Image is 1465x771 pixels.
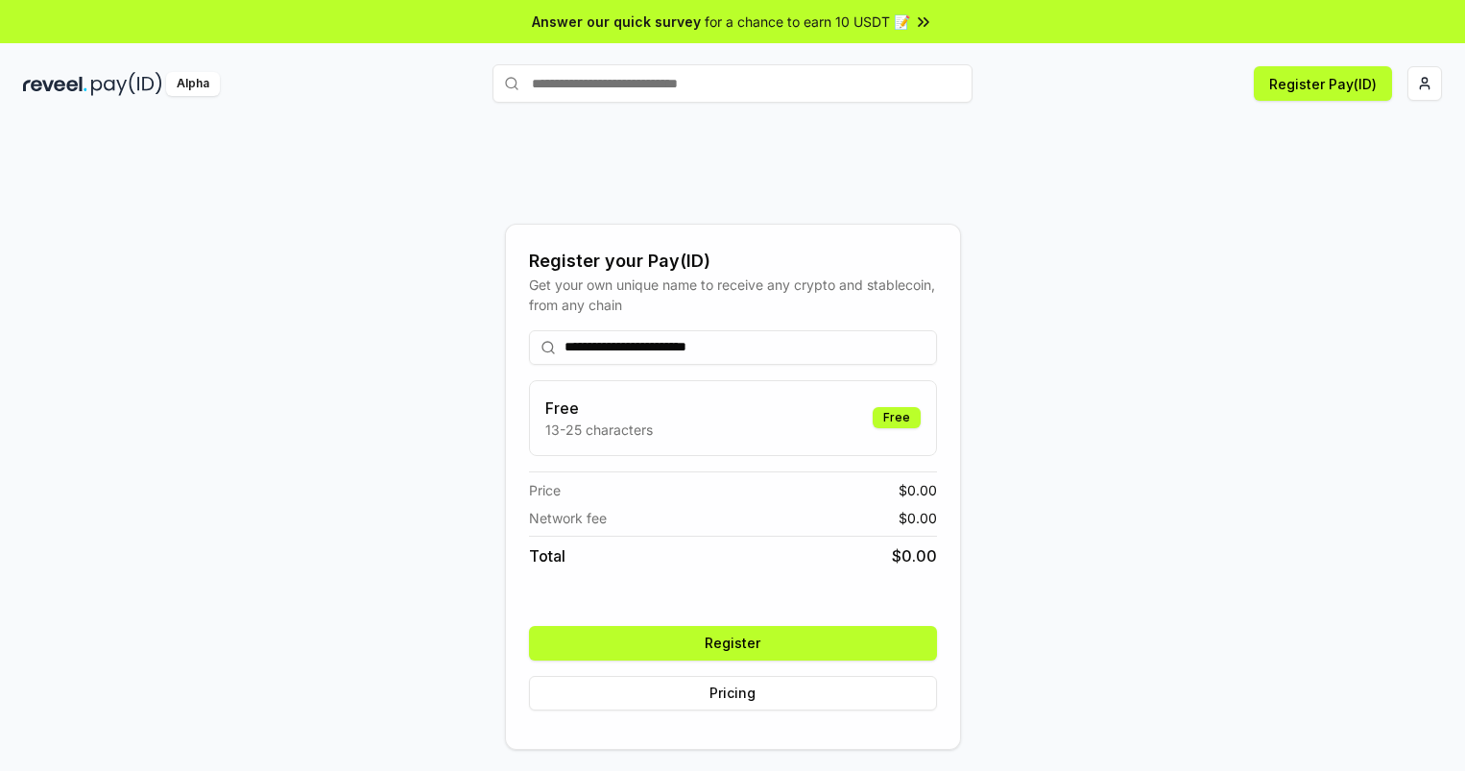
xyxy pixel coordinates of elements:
[545,397,653,420] h3: Free
[529,248,937,275] div: Register your Pay(ID)
[91,72,162,96] img: pay_id
[529,544,565,567] span: Total
[899,508,937,528] span: $ 0.00
[1254,66,1392,101] button: Register Pay(ID)
[23,72,87,96] img: reveel_dark
[529,676,937,711] button: Pricing
[873,407,921,428] div: Free
[529,480,561,500] span: Price
[899,480,937,500] span: $ 0.00
[529,275,937,315] div: Get your own unique name to receive any crypto and stablecoin, from any chain
[545,420,653,440] p: 13-25 characters
[532,12,701,32] span: Answer our quick survey
[705,12,910,32] span: for a chance to earn 10 USDT 📝
[529,508,607,528] span: Network fee
[529,626,937,661] button: Register
[892,544,937,567] span: $ 0.00
[166,72,220,96] div: Alpha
